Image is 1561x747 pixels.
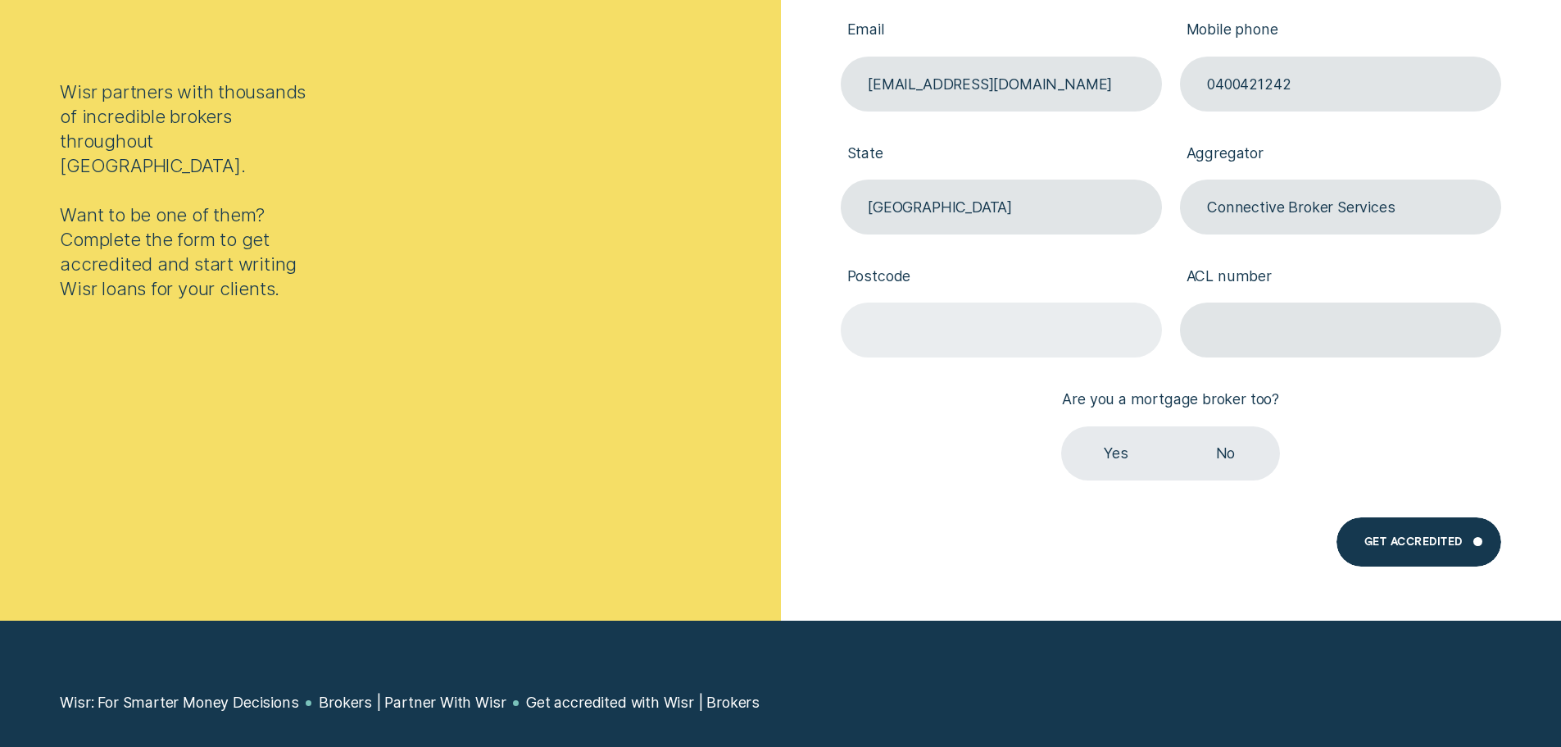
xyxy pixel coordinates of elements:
label: State [841,130,1162,180]
a: Get accredited with Wisr | Brokers [526,694,760,712]
a: Wisr: For Smarter Money Decisions [60,694,298,712]
label: Email [841,7,1162,57]
label: ACL number [1180,253,1501,303]
button: Get Accredited [1336,517,1500,567]
label: Postcode [841,253,1162,303]
a: Brokers | Partner With Wisr [319,694,506,712]
label: Aggregator [1180,130,1501,180]
label: Mobile phone [1180,7,1501,57]
label: Yes [1061,426,1170,481]
div: Wisr partners with thousands of incredible brokers throughout [GEOGRAPHIC_DATA]. Want to be one o... [60,80,315,301]
label: Are you a mortgage broker too? [1056,376,1286,426]
label: No [1171,426,1280,481]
